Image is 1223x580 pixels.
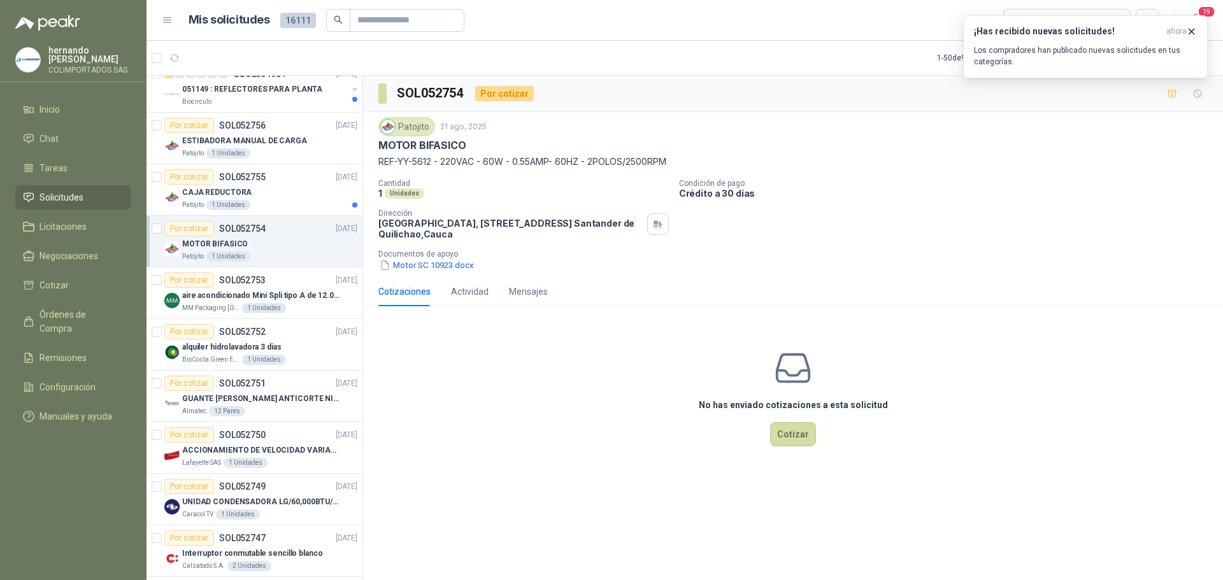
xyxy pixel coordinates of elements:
[147,113,362,164] a: Por cotizarSOL052756[DATE] Company LogoESTIBADORA MANUAL DE CARGAPatojito1 Unidades
[48,66,131,74] p: COLIMPORTADOS SAS
[182,290,341,302] p: aire acondicionado Mini Spli tipo A de 12.000 BTU.
[16,48,40,72] img: Company Logo
[336,171,357,183] p: [DATE]
[336,120,357,132] p: [DATE]
[15,97,131,122] a: Inicio
[451,285,489,299] div: Actividad
[219,430,266,439] p: SOL052750
[242,303,286,313] div: 1 Unidades
[15,302,131,341] a: Órdenes de Compra
[39,220,87,234] span: Licitaciones
[378,155,1208,169] p: REF-YY-5612 - 220VAC - 60W - 0.55AMP- 60HZ - 2POLOS/2500RPM
[182,303,240,313] p: MM Packaging [GEOGRAPHIC_DATA]
[679,188,1218,199] p: Crédito a 30 días
[378,218,642,239] p: [GEOGRAPHIC_DATA], [STREET_ADDRESS] Santander de Quilichao , Cauca
[336,429,357,441] p: [DATE]
[164,66,360,107] a: 2 0 0 0 0 0 GSOL004981[DATE] Company Logo051149 : REFLECTORES PARA PLANTABiocirculo
[164,293,180,308] img: Company Logo
[182,406,206,416] p: Almatec
[39,103,60,117] span: Inicio
[147,474,362,525] a: Por cotizarSOL052749[DATE] Company LogoUNIDAD CONDENSADORA LG/60,000BTU/220V/R410A: ICaracol TV1 ...
[189,11,270,29] h1: Mis solicitudes
[699,398,888,412] h3: No has enviado cotizaciones a esta solicitud
[15,404,131,428] a: Manuales y ayuda
[164,530,214,546] div: Por cotizar
[440,121,487,133] p: 21 ago, 2025
[219,379,266,388] p: SOL052751
[182,561,225,571] p: Calzatodo S.A.
[182,135,307,147] p: ESTIBADORA MANUAL DE CARGA
[336,378,357,390] p: [DATE]
[182,251,204,262] p: Patojito
[209,406,245,416] div: 12 Pares
[164,551,180,566] img: Company Logo
[770,422,816,446] button: Cotizar
[164,499,180,514] img: Company Logo
[963,15,1208,78] button: ¡Has recibido nuevas solicitudes!ahora Los compradores han publicado nuevas solicitudes en tus ca...
[164,87,180,102] img: Company Logo
[147,216,362,267] a: Por cotizarSOL052754[DATE] Company LogoMOTOR BIFASICOPatojito1 Unidades
[378,179,669,188] p: Cantidad
[182,548,322,560] p: Interruptor conmutable sencillo blanco
[164,169,214,185] div: Por cotizar
[206,251,250,262] div: 1 Unidades
[39,351,87,365] span: Remisiones
[336,223,357,235] p: [DATE]
[334,15,343,24] span: search
[39,161,68,175] span: Tareas
[381,120,395,134] img: Company Logo
[219,534,266,542] p: SOL052747
[385,188,424,199] div: Unidades
[147,267,362,319] a: Por cotizarSOL052753[DATE] Company Logoaire acondicionado Mini Spli tipo A de 12.000 BTU.MM Packa...
[164,344,180,360] img: Company Logo
[164,241,180,257] img: Company Logo
[164,138,180,153] img: Company Logo
[219,224,266,233] p: SOL052754
[164,396,180,411] img: Company Logo
[15,15,80,31] img: Logo peakr
[15,273,131,297] a: Cotizar
[147,525,362,577] a: Por cotizarSOL052747[DATE] Company LogoInterruptor conmutable sencillo blancoCalzatodo S.A.2 Unid...
[164,376,214,391] div: Por cotizar
[280,13,316,28] span: 16111
[15,215,131,239] a: Licitaciones
[242,355,286,365] div: 1 Unidades
[336,274,357,286] p: [DATE]
[974,45,1197,67] p: Los compradores han publicado nuevas solicitudes en tus categorías.
[147,164,362,216] a: Por cotizarSOL052755[DATE] Company LogoCAJA REDUCTORAPatojito1 Unidades
[1198,6,1215,18] span: 19
[182,83,322,95] p: 051149 : REFLECTORES PARA PLANTA
[227,561,271,571] div: 2 Unidades
[378,258,475,272] button: Motor SC 10923.docx
[219,276,266,285] p: SOL052753
[39,249,98,263] span: Negociaciones
[182,187,252,199] p: CAJA REDUCTORA
[219,173,266,181] p: SOL052755
[182,458,221,468] p: Lafayette SAS
[224,458,268,468] div: 1 Unidades
[509,285,548,299] div: Mensajes
[974,26,1161,37] h3: ¡Has recibido nuevas solicitudes!
[233,69,286,78] p: GSOL004981
[182,238,248,250] p: MOTOR BIFASICO
[164,118,214,133] div: Por cotizar
[182,444,341,456] p: ACCIONAMIENTO DE VELOCIDAD VARIABLE
[182,355,240,365] p: BioCosta Green Energy S.A.S
[397,83,465,103] h3: SOL052754
[164,479,214,494] div: Por cotizar
[182,393,341,405] p: GUANTE [PERSON_NAME] ANTICORTE NIV 5 TALLA L
[378,117,435,136] div: Patojito
[164,272,214,288] div: Por cotizar
[182,97,211,107] p: Biocirculo
[48,46,131,64] p: hernando [PERSON_NAME]
[216,509,260,520] div: 1 Unidades
[182,148,204,159] p: Patojito
[39,409,112,423] span: Manuales y ayuda
[39,278,69,292] span: Cotizar
[219,327,266,336] p: SOL052752
[39,132,59,146] span: Chat
[15,156,131,180] a: Tareas
[39,308,119,336] span: Órdenes de Compra
[147,422,362,474] a: Por cotizarSOL052750[DATE] Company LogoACCIONAMIENTO DE VELOCIDAD VARIABLELafayette SAS1 Unidades
[475,86,534,101] div: Por cotizar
